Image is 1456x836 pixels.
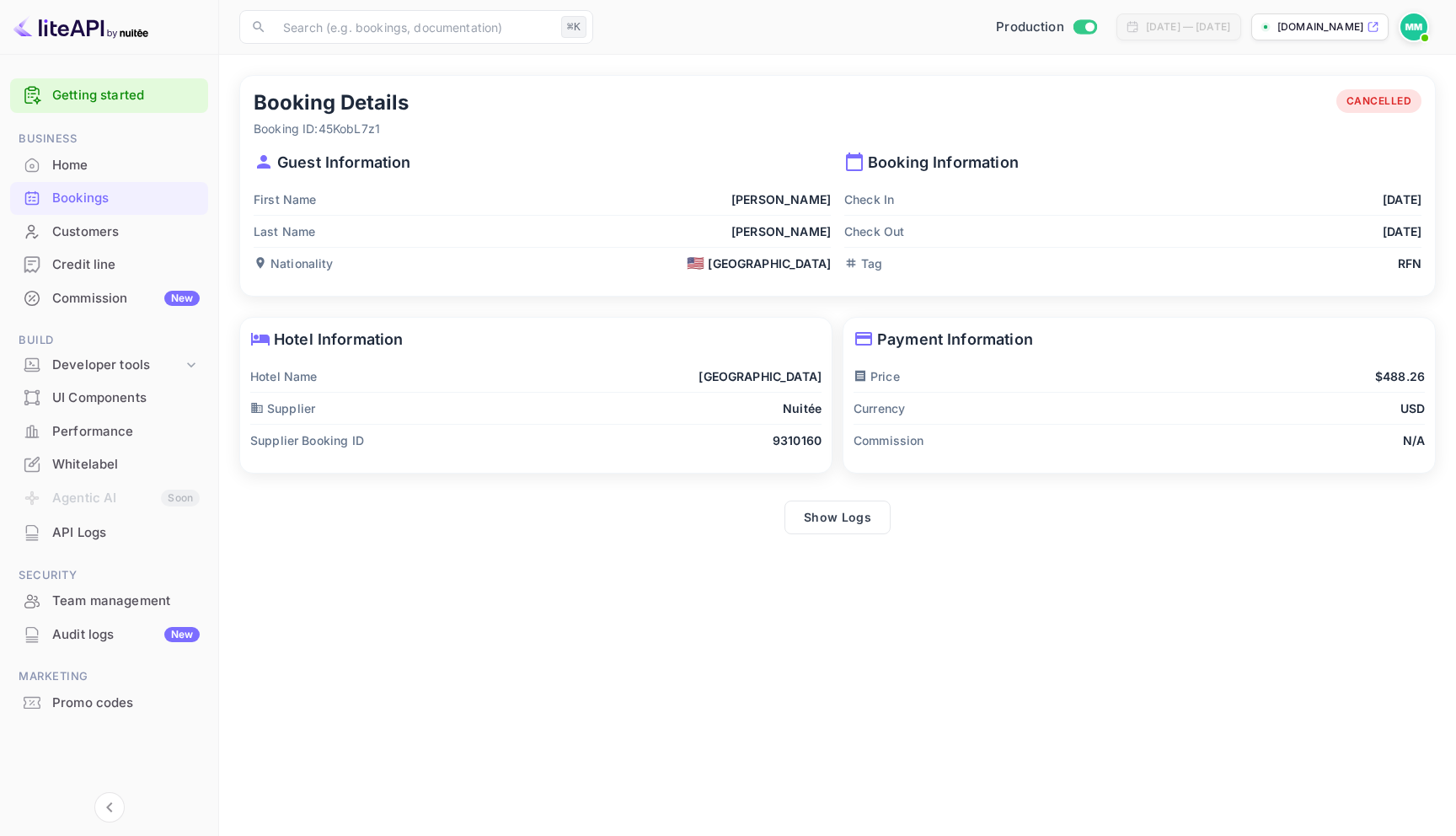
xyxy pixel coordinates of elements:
div: Whitelabel [10,448,208,481]
p: Price [854,367,900,385]
p: Guest Information [254,151,831,174]
div: New [164,291,200,306]
div: Credit line [52,255,200,275]
p: Booking Information [844,151,1421,174]
div: New [164,627,200,642]
div: API Logs [52,523,200,543]
div: Promo codes [52,694,200,713]
p: Nationality [254,255,334,272]
div: Whitelabel [52,455,200,474]
p: Payment Information [854,328,1425,351]
a: Audit logsNew [10,619,208,650]
a: Whitelabel [10,448,208,480]
div: Home [52,156,200,175]
p: N/A [1403,431,1425,449]
div: Developer tools [52,356,183,375]
p: Check Out [844,222,904,240]
p: [GEOGRAPHIC_DATA] [699,367,822,385]
div: Commission [52,289,200,308]
img: Max Morganroth [1400,13,1427,40]
div: UI Components [10,382,208,415]
a: Team management [10,585,208,616]
div: [DATE] — [DATE] [1146,19,1230,35]
div: Promo codes [10,687,208,720]
span: Production [996,18,1064,37]
a: Promo codes [10,687,208,718]
div: Team management [10,585,208,618]
div: Team management [52,592,200,611]
a: Bookings [10,182,208,213]
div: Performance [52,422,200,442]
div: [GEOGRAPHIC_DATA] [687,255,831,272]
p: $488.26 [1375,367,1425,385]
span: Security [10,566,208,585]
span: 🇺🇸 [687,256,704,271]
div: Switch to Sandbox mode [989,18,1103,37]
div: Developer tools [10,351,208,380]
div: Bookings [10,182,208,215]
div: Performance [10,415,208,448]
a: Performance [10,415,208,447]
a: CommissionNew [10,282,208,313]
div: CommissionNew [10,282,208,315]
span: Build [10,331,208,350]
input: Search (e.g. bookings, documentation) [273,10,554,44]
p: [DOMAIN_NAME] [1277,19,1363,35]
h5: Booking Details [254,89,409,116]
p: Booking ID: 45KobL7z1 [254,120,409,137]
div: Customers [52,222,200,242]
span: Business [10,130,208,148]
p: [PERSON_NAME] [731,222,831,240]
div: API Logs [10,517,208,549]
a: Getting started [52,86,200,105]
div: Getting started [10,78,208,113]
span: Marketing [10,667,208,686]
div: Audit logsNew [10,619,208,651]
div: Credit line [10,249,208,281]
p: Supplier Booking ID [250,431,364,449]
p: [PERSON_NAME] [731,190,831,208]
p: Commission [854,431,924,449]
div: Audit logs [52,625,200,645]
p: Currency [854,399,905,417]
div: Customers [10,216,208,249]
span: CANCELLED [1336,94,1422,109]
a: API Logs [10,517,208,548]
p: Last Name [254,222,315,240]
div: ⌘K [561,16,586,38]
a: UI Components [10,382,208,413]
p: Hotel Name [250,367,318,385]
a: Credit line [10,249,208,280]
button: Collapse navigation [94,792,125,823]
p: Tag [844,255,882,272]
p: [DATE] [1383,190,1421,208]
button: Show Logs [784,501,891,534]
p: Hotel Information [250,328,822,351]
div: Home [10,149,208,182]
p: First Name [254,190,317,208]
p: Nuitée [783,399,822,417]
p: Supplier [250,399,315,417]
div: Bookings [52,189,200,208]
p: RFN [1398,255,1421,272]
p: USD [1400,399,1425,417]
div: UI Components [52,389,200,408]
a: Customers [10,216,208,247]
img: LiteAPI logo [13,13,148,40]
p: [DATE] [1383,222,1421,240]
a: Home [10,149,208,180]
p: 9310160 [773,431,822,449]
p: Check In [844,190,894,208]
